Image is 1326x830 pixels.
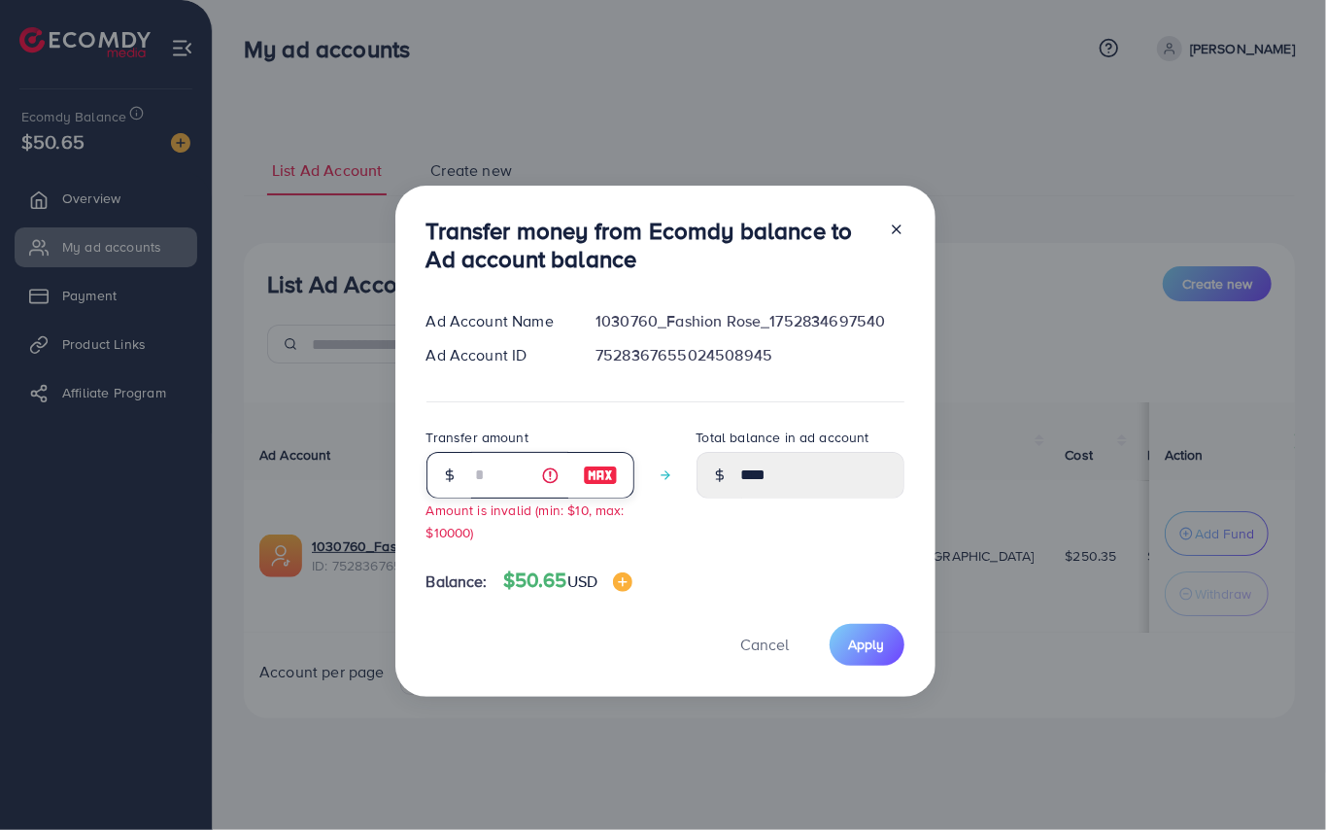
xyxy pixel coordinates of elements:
[426,571,488,593] span: Balance:
[426,217,873,273] h3: Transfer money from Ecomdy balance to Ad account balance
[580,344,919,366] div: 7528367655024508945
[567,571,597,592] span: USD
[697,428,869,447] label: Total balance in ad account
[849,635,885,654] span: Apply
[583,464,618,487] img: image
[613,572,632,592] img: image
[411,344,581,366] div: Ad Account ID
[580,310,919,332] div: 1030760_Fashion Rose_1752834697540
[426,501,625,541] small: Amount is invalid (min: $10, max: $10000)
[741,634,790,655] span: Cancel
[1243,743,1311,815] iframe: Chat
[830,624,904,666] button: Apply
[426,428,528,447] label: Transfer amount
[503,569,632,593] h4: $50.65
[411,310,581,332] div: Ad Account Name
[717,624,814,666] button: Cancel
